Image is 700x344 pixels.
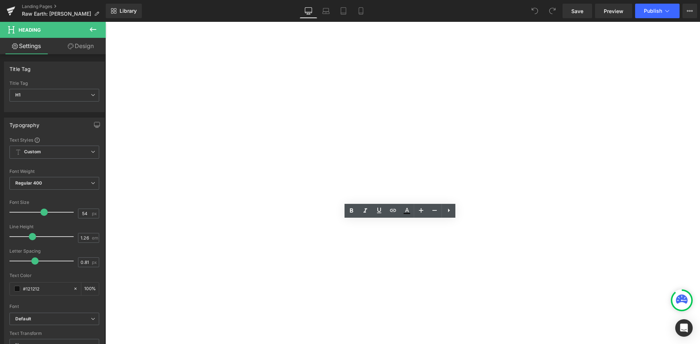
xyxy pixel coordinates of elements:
[92,236,98,240] span: em
[22,4,106,9] a: Landing Pages
[604,7,623,15] span: Preview
[9,169,99,174] div: Font Weight
[9,200,99,205] div: Font Size
[317,4,335,18] a: Laptop
[9,118,39,128] div: Typography
[81,282,99,295] div: %
[635,4,680,18] button: Publish
[644,8,662,14] span: Publish
[54,38,107,54] a: Design
[92,260,98,265] span: px
[300,4,317,18] a: Desktop
[22,11,91,17] span: Raw Earth: [PERSON_NAME]
[571,7,583,15] span: Save
[9,81,99,86] div: Title Tag
[595,4,632,18] a: Preview
[23,285,70,293] input: Color
[9,331,99,336] div: Text Transform
[352,4,370,18] a: Mobile
[9,224,99,229] div: Line Height
[9,249,99,254] div: Letter Spacing
[335,4,352,18] a: Tablet
[9,304,99,309] div: Font
[106,4,142,18] a: New Library
[92,211,98,216] span: px
[528,4,542,18] button: Undo
[15,316,31,322] i: Default
[545,4,560,18] button: Redo
[9,273,99,278] div: Text Color
[675,319,693,337] div: Open Intercom Messenger
[15,92,20,98] b: H1
[682,4,697,18] button: More
[15,180,42,186] b: Regular 400
[9,62,31,72] div: Title Tag
[9,137,99,143] div: Text Styles
[120,8,137,14] span: Library
[19,27,41,33] span: Heading
[24,149,41,155] b: Custom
